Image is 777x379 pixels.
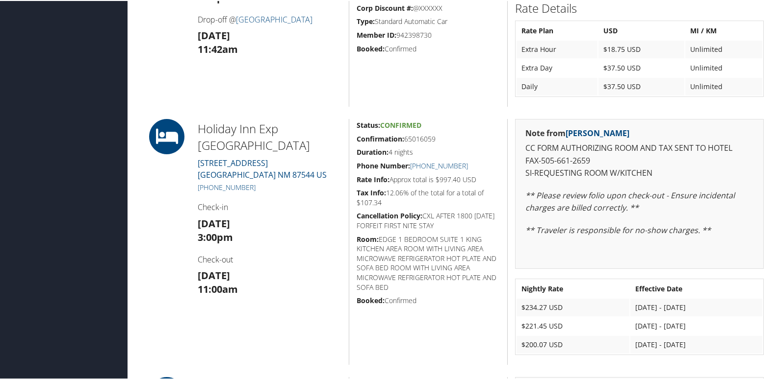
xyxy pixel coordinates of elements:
[525,141,753,179] p: CC FORM AUTHORIZING ROOM AND TAX SENT TO HOTEL FAX-505-661-2659 SI-REQUESTING ROOM W/KITCHEN
[357,133,500,143] h5: 65016059
[357,16,500,25] h5: Standard Automatic Car
[198,282,238,295] strong: 11:00am
[357,295,500,305] h5: Confirmed
[685,58,762,76] td: Unlimited
[525,127,629,138] strong: Note from
[198,201,341,212] h4: Check-in
[630,279,762,297] th: Effective Date
[630,316,762,334] td: [DATE] - [DATE]
[198,230,233,243] strong: 3:00pm
[357,29,396,39] strong: Member ID:
[198,13,341,24] h4: Drop-off @
[357,234,500,291] h5: EDGE 1 BEDROOM SUITE 1 KING KITCHEN AREA ROOM WITH LIVING AREA MICROWAVE REFRIGERATOR HOT PLATE A...
[357,210,500,229] h5: CXL AFTER 1800 [DATE] FORFEIT FIRST NITE STAY
[357,160,410,169] strong: Phone Number:
[598,77,684,95] td: $37.50 USD
[357,146,500,156] h5: 4 nights
[357,2,500,12] h5: @XXXXXX
[566,127,629,138] a: [PERSON_NAME]
[598,40,684,57] td: $18.75 USD
[357,210,422,219] strong: Cancellation Policy:
[380,119,421,129] span: Confirmed
[685,77,762,95] td: Unlimited
[517,279,629,297] th: Nightly Rate
[357,146,388,156] strong: Duration:
[517,298,629,315] td: $234.27 USD
[598,58,684,76] td: $37.50 USD
[357,29,500,39] h5: 942398730
[357,174,389,183] strong: Rate Info:
[198,28,230,41] strong: [DATE]
[357,16,375,25] strong: Type:
[517,77,598,95] td: Daily
[630,335,762,353] td: [DATE] - [DATE]
[357,119,380,129] strong: Status:
[525,189,735,213] em: ** Please review folio upon check-out - Ensure incidental charges are billed correctly. **
[357,43,385,52] strong: Booked:
[198,268,230,281] strong: [DATE]
[517,58,598,76] td: Extra Day
[410,160,468,169] a: [PHONE_NUMBER]
[357,187,386,196] strong: Tax Info:
[357,187,500,206] h5: 12.06% of the total for a total of $107.34
[517,40,598,57] td: Extra Hour
[198,216,230,229] strong: [DATE]
[357,174,500,184] h5: Approx total is $997.40 USD
[198,182,256,191] a: [PHONE_NUMBER]
[517,21,598,39] th: Rate Plan
[517,335,629,353] td: $200.07 USD
[357,295,385,304] strong: Booked:
[630,298,762,315] td: [DATE] - [DATE]
[357,234,379,243] strong: Room:
[198,119,341,152] h2: Holiday Inn Exp [GEOGRAPHIC_DATA]
[357,2,413,12] strong: Corp Discount #:
[198,42,238,55] strong: 11:42am
[598,21,684,39] th: USD
[198,157,327,179] a: [STREET_ADDRESS][GEOGRAPHIC_DATA] NM 87544 US
[525,224,711,235] em: ** Traveler is responsible for no-show charges. **
[517,316,629,334] td: $221.45 USD
[357,133,404,142] strong: Confirmation:
[236,13,312,24] a: [GEOGRAPHIC_DATA]
[357,43,500,53] h5: Confirmed
[685,21,762,39] th: MI / KM
[685,40,762,57] td: Unlimited
[198,253,341,264] h4: Check-out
